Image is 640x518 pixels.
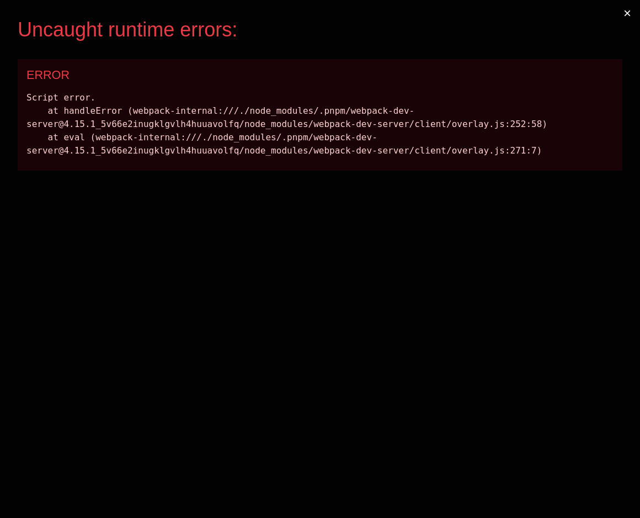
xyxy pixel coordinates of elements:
[18,18,605,41] div: Uncaught runtime errors:
[26,68,614,82] div: ERROR
[26,91,614,157] div: Script error. at handleError (webpack-internal:///./node_modules/.pnpm/webpack-dev-server@4.15.1_...
[26,91,614,157] div: Script error. at handleError (webpack-internal:///./node_modules/.pnpm/webpack-dev-server@4.15.2_...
